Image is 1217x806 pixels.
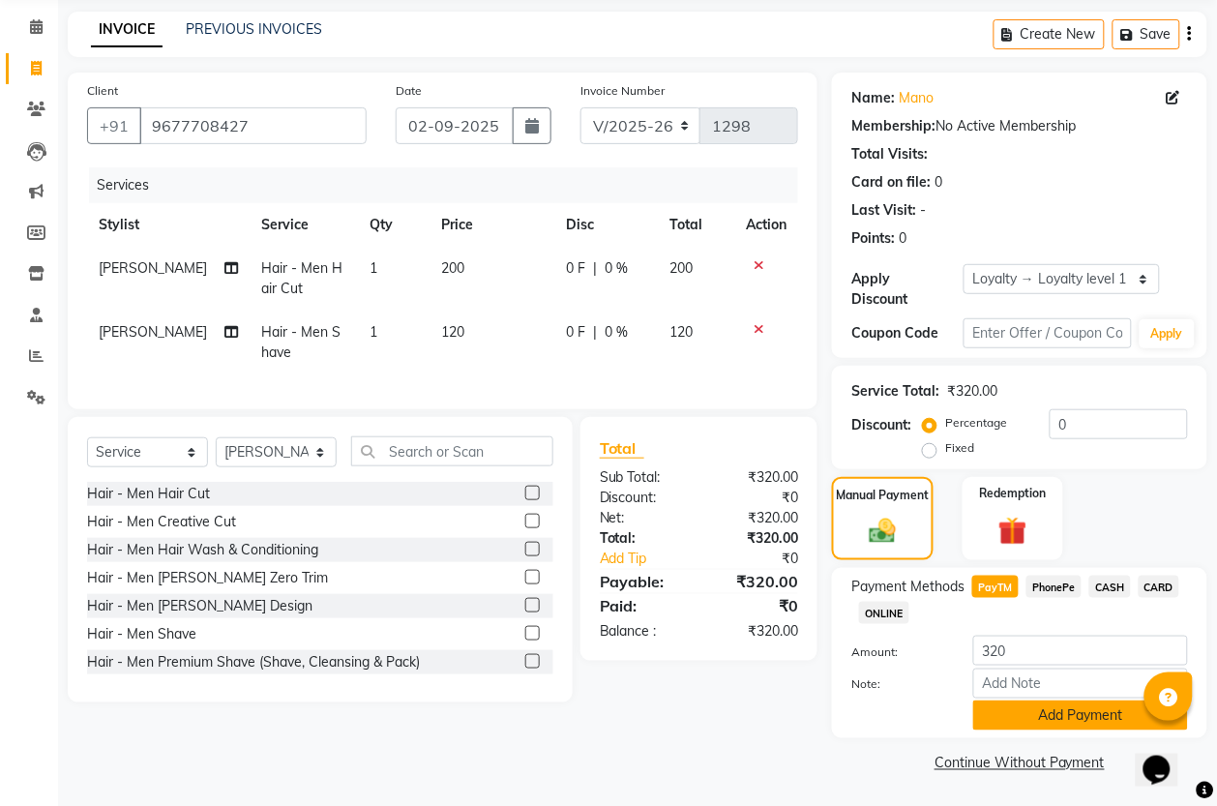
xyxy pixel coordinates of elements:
[851,144,928,164] div: Total Visits:
[851,200,916,221] div: Last Visit:
[396,82,422,100] label: Date
[585,621,699,642] div: Balance :
[699,621,814,642] div: ₹320.00
[1140,319,1195,348] button: Apply
[87,652,420,672] div: Hair - Men Premium Shave (Shave, Cleansing & Pack)
[935,172,942,193] div: 0
[1089,576,1131,598] span: CASH
[851,116,935,136] div: Membership:
[593,322,597,343] span: |
[261,259,342,297] span: Hair - Men Hair Cut
[836,754,1203,774] a: Continue Without Payment
[580,82,665,100] label: Invoice Number
[699,570,814,593] div: ₹320.00
[585,570,699,593] div: Payable:
[370,323,377,341] span: 1
[837,643,959,661] label: Amount:
[358,203,430,247] th: Qty
[585,467,699,488] div: Sub Total:
[87,540,318,560] div: Hair - Men Hair Wash & Conditioning
[91,13,163,47] a: INVOICE
[990,514,1036,550] img: _gift.svg
[972,576,1019,598] span: PayTM
[87,484,210,504] div: Hair - Men Hair Cut
[87,512,236,532] div: Hair - Men Creative Cut
[851,88,895,108] div: Name:
[851,116,1188,136] div: No Active Membership
[699,467,814,488] div: ₹320.00
[250,203,358,247] th: Service
[566,258,585,279] span: 0 F
[87,568,328,588] div: Hair - Men [PERSON_NAME] Zero Trim
[261,323,341,361] span: Hair - Men Shave
[851,323,964,343] div: Coupon Code
[973,669,1188,699] input: Add Note
[370,259,377,277] span: 1
[851,228,895,249] div: Points:
[1113,19,1180,49] button: Save
[851,381,939,402] div: Service Total:
[964,318,1132,348] input: Enter Offer / Coupon Code
[861,516,905,547] img: _cash.svg
[851,269,964,310] div: Apply Discount
[605,258,628,279] span: 0 %
[699,528,814,549] div: ₹320.00
[994,19,1105,49] button: Create New
[699,488,814,508] div: ₹0
[585,488,699,508] div: Discount:
[920,200,926,221] div: -
[87,624,196,644] div: Hair - Men Shave
[87,107,141,144] button: +91
[837,487,930,504] label: Manual Payment
[585,508,699,528] div: Net:
[945,439,974,457] label: Fixed
[351,436,553,466] input: Search or Scan
[600,438,644,459] span: Total
[699,508,814,528] div: ₹320.00
[87,596,312,616] div: Hair - Men [PERSON_NAME] Design
[837,675,959,693] label: Note:
[699,594,814,617] div: ₹0
[605,322,628,343] span: 0 %
[585,528,699,549] div: Total:
[947,381,997,402] div: ₹320.00
[1026,576,1082,598] span: PhonePe
[99,259,207,277] span: [PERSON_NAME]
[669,259,693,277] span: 200
[441,323,464,341] span: 120
[1139,576,1180,598] span: CARD
[899,228,906,249] div: 0
[859,602,909,624] span: ONLINE
[87,203,250,247] th: Stylist
[441,259,464,277] span: 200
[430,203,554,247] th: Price
[89,167,813,203] div: Services
[669,323,693,341] span: 120
[554,203,658,247] th: Disc
[139,107,367,144] input: Search by Name/Mobile/Email/Code
[851,172,931,193] div: Card on file:
[658,203,734,247] th: Total
[1136,729,1198,787] iframe: chat widget
[851,415,911,435] div: Discount:
[899,88,934,108] a: Mano
[585,549,718,569] a: Add Tip
[99,323,207,341] span: [PERSON_NAME]
[718,549,813,569] div: ₹0
[979,485,1046,502] label: Redemption
[87,82,118,100] label: Client
[973,636,1188,666] input: Amount
[585,594,699,617] div: Paid:
[851,577,965,597] span: Payment Methods
[973,701,1188,731] button: Add Payment
[945,414,1007,432] label: Percentage
[566,322,585,343] span: 0 F
[593,258,597,279] span: |
[186,20,322,38] a: PREVIOUS INVOICES
[734,203,798,247] th: Action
